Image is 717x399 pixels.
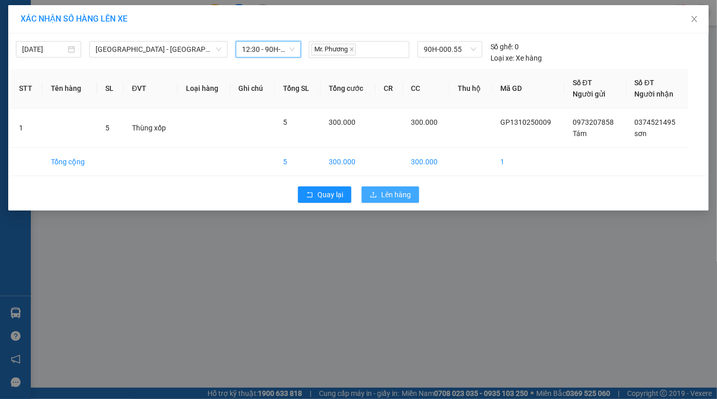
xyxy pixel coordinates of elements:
[178,69,230,108] th: Loại hàng
[11,69,43,108] th: STT
[231,69,275,108] th: Ghi chú
[216,46,222,52] span: down
[311,44,356,55] span: Mr. Phương
[320,148,375,176] td: 300.000
[403,69,449,108] th: CC
[635,129,647,138] span: sơn
[403,148,449,176] td: 300.000
[320,69,375,108] th: Tổng cước
[492,69,564,108] th: Mã GD
[381,189,411,200] span: Lên hàng
[490,41,514,52] span: Số ghế:
[573,90,606,98] span: Người gửi
[411,118,438,126] span: 300.000
[306,191,313,199] span: rollback
[124,108,178,148] td: Thùng xốp
[21,14,127,24] span: XÁC NHẬN SỐ HÀNG LÊN XE
[635,79,654,87] span: Số ĐT
[242,42,295,57] span: 12:30 - 90H-000.55
[329,118,355,126] span: 300.000
[490,41,519,52] div: 0
[275,148,320,176] td: 5
[424,42,476,57] span: 90H-000.55
[298,186,351,203] button: rollbackQuay lại
[449,69,492,108] th: Thu hộ
[635,118,676,126] span: 0374521495
[22,44,66,55] input: 13/10/2025
[275,69,320,108] th: Tổng SL
[362,186,419,203] button: uploadLên hàng
[283,118,287,126] span: 5
[635,90,674,98] span: Người nhận
[492,148,564,176] td: 1
[96,42,222,57] span: Hà Nội - Phủ Lý
[370,191,377,199] span: upload
[490,52,542,64] div: Xe hàng
[124,69,178,108] th: ĐVT
[375,69,403,108] th: CR
[11,108,43,148] td: 1
[105,124,109,132] span: 5
[500,118,551,126] span: GP1310250009
[680,5,709,34] button: Close
[573,79,592,87] span: Số ĐT
[317,189,343,200] span: Quay lại
[43,69,97,108] th: Tên hàng
[43,148,97,176] td: Tổng cộng
[97,69,124,108] th: SL
[690,15,699,23] span: close
[490,52,515,64] span: Loại xe:
[349,47,354,52] span: close
[573,118,614,126] span: 0973207858
[573,129,587,138] span: Tám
